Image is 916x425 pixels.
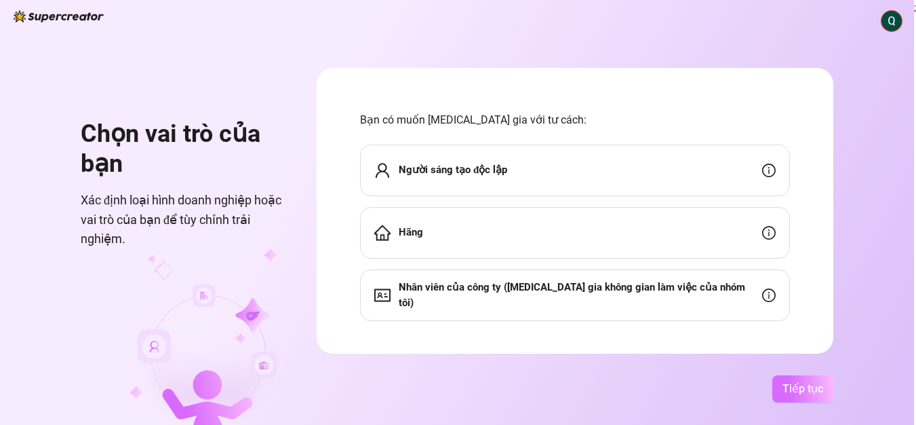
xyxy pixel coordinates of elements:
[399,226,423,238] font: Hãng
[81,193,281,246] font: Xác định loại hình doanh nghiệp hoặc vai trò của bạn để tùy chỉnh trải nghiệm.
[762,226,776,240] span: vòng tròn thông tin
[374,225,391,241] span: trang chủ
[14,10,104,22] img: biểu trưng
[772,375,833,403] button: Tiếp tục
[881,11,902,31] img: ACg8ocJFnXOcSaHUabbbW3Zw7vFxWI7Nw6cmW4QSbR8QU9cwvOAsAg=s96-c
[360,113,586,126] font: Bạn có muốn [MEDICAL_DATA] gia với tư cách:
[914,2,916,13] font: ;
[81,119,260,178] font: Chọn vai trò của bạn
[782,382,823,395] font: Tiếp tục
[399,281,745,310] font: Nhân viên của công ty ([MEDICAL_DATA] gia không gian làm việc của nhóm tôi)
[399,164,507,176] font: Người sáng tạo độc lập
[374,287,391,303] span: thẻ căn cước
[762,289,776,302] span: vòng tròn thông tin
[762,164,776,177] span: vòng tròn thông tin
[374,162,391,179] span: người dùng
